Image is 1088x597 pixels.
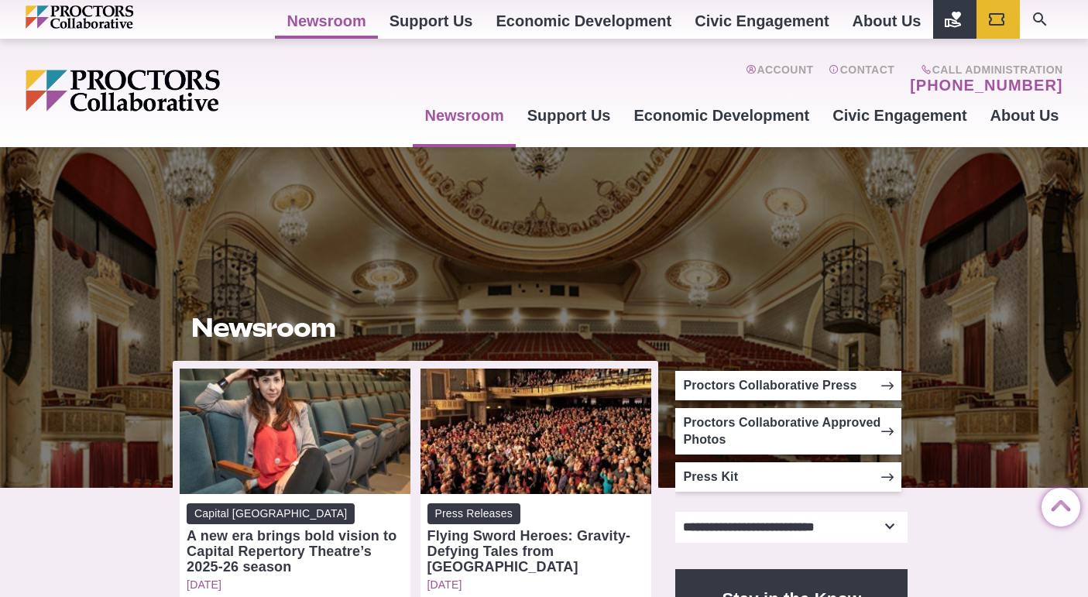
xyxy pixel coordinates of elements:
a: [DATE] [427,578,644,592]
div: Flying Sword Heroes: Gravity-Defying Tales from [GEOGRAPHIC_DATA] [427,528,644,575]
span: Capital [GEOGRAPHIC_DATA] [187,503,355,524]
select: Select category [675,512,908,543]
a: Press Kit [675,462,901,492]
a: Account [746,63,813,94]
a: Contact [829,63,894,94]
img: Proctors logo [26,5,200,29]
a: Civic Engagement [821,94,978,136]
a: Proctors Collaborative Press [675,371,901,400]
a: Capital [GEOGRAPHIC_DATA] A new era brings bold vision to Capital Repertory Theatre’s 2025-26 season [187,503,403,575]
h1: Newsroom [191,313,640,342]
div: A new era brings bold vision to Capital Repertory Theatre’s 2025-26 season [187,528,403,575]
a: Newsroom [413,94,515,136]
a: Press Releases Flying Sword Heroes: Gravity-Defying Tales from [GEOGRAPHIC_DATA] [427,503,644,575]
span: Press Releases [427,503,520,524]
a: Back to Top [1042,489,1073,520]
a: [PHONE_NUMBER] [910,76,1062,94]
img: Proctors logo [26,70,339,112]
a: Support Us [516,94,623,136]
a: Proctors Collaborative Approved Photos [675,408,901,455]
a: [DATE] [187,578,403,592]
a: About Us [979,94,1071,136]
a: Economic Development [623,94,822,136]
span: Call Administration [905,63,1062,76]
